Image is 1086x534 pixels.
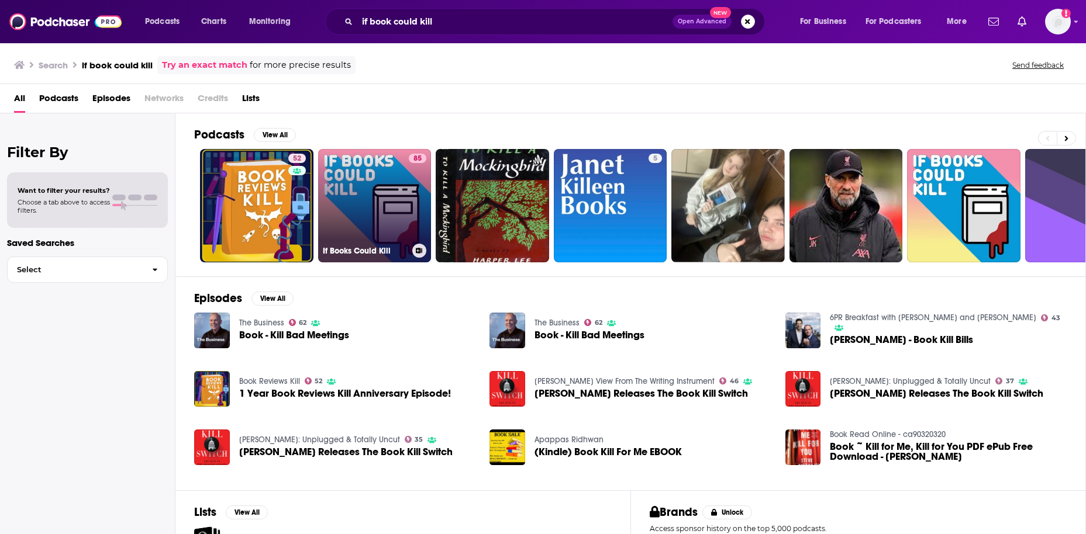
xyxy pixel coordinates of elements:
[1013,12,1031,32] a: Show notifications dropdown
[239,447,453,457] span: [PERSON_NAME] Releases The Book Kill Switch
[9,11,122,33] img: Podchaser - Follow, Share and Rate Podcasts
[800,13,846,30] span: For Business
[7,144,168,161] h2: Filter By
[315,379,322,384] span: 52
[336,8,776,35] div: Search podcasts, credits, & more...
[249,13,291,30] span: Monitoring
[584,319,602,326] a: 62
[226,505,268,519] button: View All
[1041,314,1060,321] a: 43
[489,429,525,465] img: (Kindle) Book Kill For Me EBOOK
[18,198,110,214] span: Choose a tab above to access filters.
[194,371,230,407] img: 1 Year Book Reviews Kill Anniversary Episode!
[830,442,1067,462] a: Book ~ Kill for Me, Kill for You PDF ePub Free Download - Steve Cavanagh
[254,128,296,142] button: View All
[357,12,673,31] input: Search podcasts, credits, & more...
[162,58,247,72] a: Try an exact match
[14,89,25,113] a: All
[194,505,268,519] a: ListsView All
[92,89,130,113] a: Episodes
[535,376,715,386] a: Arroe Collins View From The Writing Instrument
[719,377,739,384] a: 46
[323,246,408,256] h3: If Books Could Kill
[137,12,195,31] button: open menu
[678,19,726,25] span: Open Advanced
[1009,60,1067,70] button: Send feedback
[39,60,68,71] h3: Search
[535,330,644,340] a: Book - Kill Bad Meetings
[409,154,426,163] a: 85
[239,330,349,340] span: Book - Kill Bad Meetings
[82,60,153,71] h3: if book could kill
[830,313,1036,323] a: 6PR Breakfast with Millsy and Karl
[194,12,233,31] a: Charts
[830,389,1043,398] a: Adam Jentleson Releases The Book Kill Switch
[792,12,861,31] button: open menu
[39,89,78,113] a: Podcasts
[305,377,323,384] a: 52
[830,442,1067,462] span: Book ~ Kill for Me, Kill for You PDF ePub Free Download - [PERSON_NAME]
[293,153,301,165] span: 52
[858,12,939,31] button: open menu
[194,127,244,142] h2: Podcasts
[1051,315,1060,321] span: 43
[830,335,973,345] a: Joel Gibson - Book Kill Bills
[405,436,423,443] a: 35
[535,447,682,457] span: (Kindle) Book Kill For Me EBOOK
[200,149,313,262] a: 52
[250,58,351,72] span: for more precise results
[144,89,184,113] span: Networks
[984,12,1004,32] a: Show notifications dropdown
[650,524,1067,533] p: Access sponsor history on the top 5,000 podcasts.
[289,319,307,326] a: 62
[947,13,967,30] span: More
[1006,379,1014,384] span: 37
[241,12,306,31] button: open menu
[239,435,400,445] a: Arroe Collins: Unplugged & Totally Uncut
[595,320,602,325] span: 62
[830,389,1043,398] span: [PERSON_NAME] Releases The Book Kill Switch
[239,389,451,398] a: 1 Year Book Reviews Kill Anniversary Episode!
[194,291,242,306] h2: Episodes
[866,13,922,30] span: For Podcasters
[730,379,739,384] span: 46
[194,127,296,142] a: PodcastsView All
[194,313,230,348] img: Book - Kill Bad Meetings
[8,266,143,273] span: Select
[785,313,821,348] img: Joel Gibson - Book Kill Bills
[18,186,110,195] span: Want to filter your results?
[785,371,821,407] img: Adam Jentleson Releases The Book Kill Switch
[649,154,662,163] a: 5
[489,313,525,348] img: Book - Kill Bad Meetings
[702,505,752,519] button: Unlock
[415,437,423,442] span: 35
[288,154,306,163] a: 52
[785,429,821,465] img: Book ~ Kill for Me, Kill for You PDF ePub Free Download - Steve Cavanagh
[299,320,306,325] span: 62
[1045,9,1071,34] span: Logged in as acceleratechange
[653,153,657,165] span: 5
[1061,9,1071,18] svg: Add a profile image
[194,291,294,306] a: EpisodesView All
[198,89,228,113] span: Credits
[413,153,422,165] span: 85
[242,89,260,113] span: Lists
[489,371,525,407] img: Adam Jentleson Releases The Book Kill Switch
[673,15,732,29] button: Open AdvancedNew
[7,237,168,248] p: Saved Searches
[194,429,230,465] a: Adam Jentleson Releases The Book Kill Switch
[194,505,216,519] h2: Lists
[939,12,981,31] button: open menu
